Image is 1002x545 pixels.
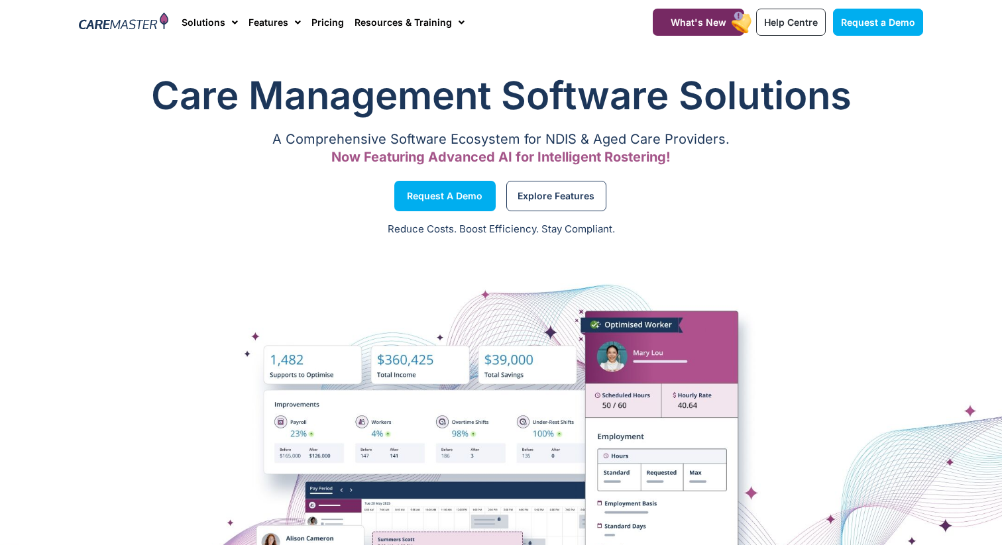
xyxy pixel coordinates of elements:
[79,13,168,32] img: CareMaster Logo
[331,149,671,165] span: Now Featuring Advanced AI for Intelligent Rostering!
[841,17,915,28] span: Request a Demo
[764,17,818,28] span: Help Centre
[671,17,726,28] span: What's New
[756,9,826,36] a: Help Centre
[518,193,594,199] span: Explore Features
[407,193,482,199] span: Request a Demo
[79,135,923,144] p: A Comprehensive Software Ecosystem for NDIS & Aged Care Providers.
[833,9,923,36] a: Request a Demo
[8,222,994,237] p: Reduce Costs. Boost Efficiency. Stay Compliant.
[79,69,923,122] h1: Care Management Software Solutions
[506,181,606,211] a: Explore Features
[394,181,496,211] a: Request a Demo
[653,9,744,36] a: What's New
